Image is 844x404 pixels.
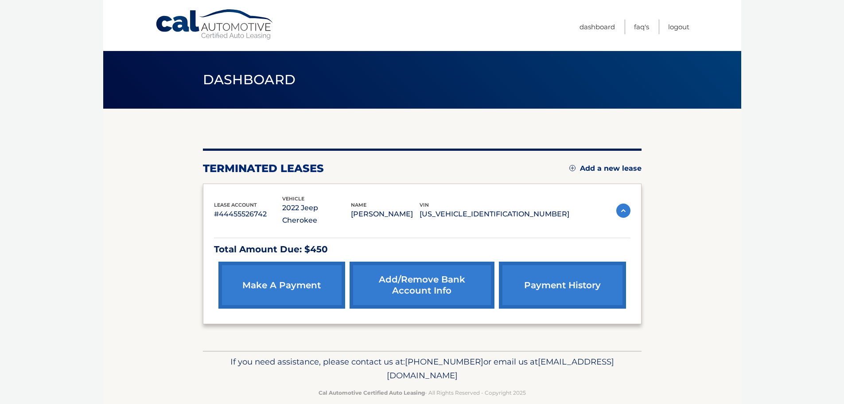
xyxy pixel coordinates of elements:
[209,355,636,383] p: If you need assistance, please contact us at: or email us at
[282,196,304,202] span: vehicle
[351,202,366,208] span: name
[209,388,636,397] p: - All Rights Reserved - Copyright 2025
[214,242,630,257] p: Total Amount Due: $450
[616,204,630,218] img: accordion-active.svg
[569,164,642,173] a: Add a new lease
[499,262,626,309] a: payment history
[350,262,494,309] a: Add/Remove bank account info
[569,165,576,171] img: add.svg
[668,20,689,34] a: Logout
[351,208,420,220] p: [PERSON_NAME]
[214,208,283,220] p: #44455526742
[218,262,345,309] a: make a payment
[634,20,649,34] a: FAQ's
[405,357,483,367] span: [PHONE_NUMBER]
[155,9,275,40] a: Cal Automotive
[580,20,615,34] a: Dashboard
[420,208,569,220] p: [US_VEHICLE_IDENTIFICATION_NUMBER]
[214,202,257,208] span: lease account
[420,202,429,208] span: vin
[282,202,351,227] p: 2022 Jeep Cherokee
[319,389,425,396] strong: Cal Automotive Certified Auto Leasing
[203,71,296,88] span: Dashboard
[203,162,324,175] h2: terminated leases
